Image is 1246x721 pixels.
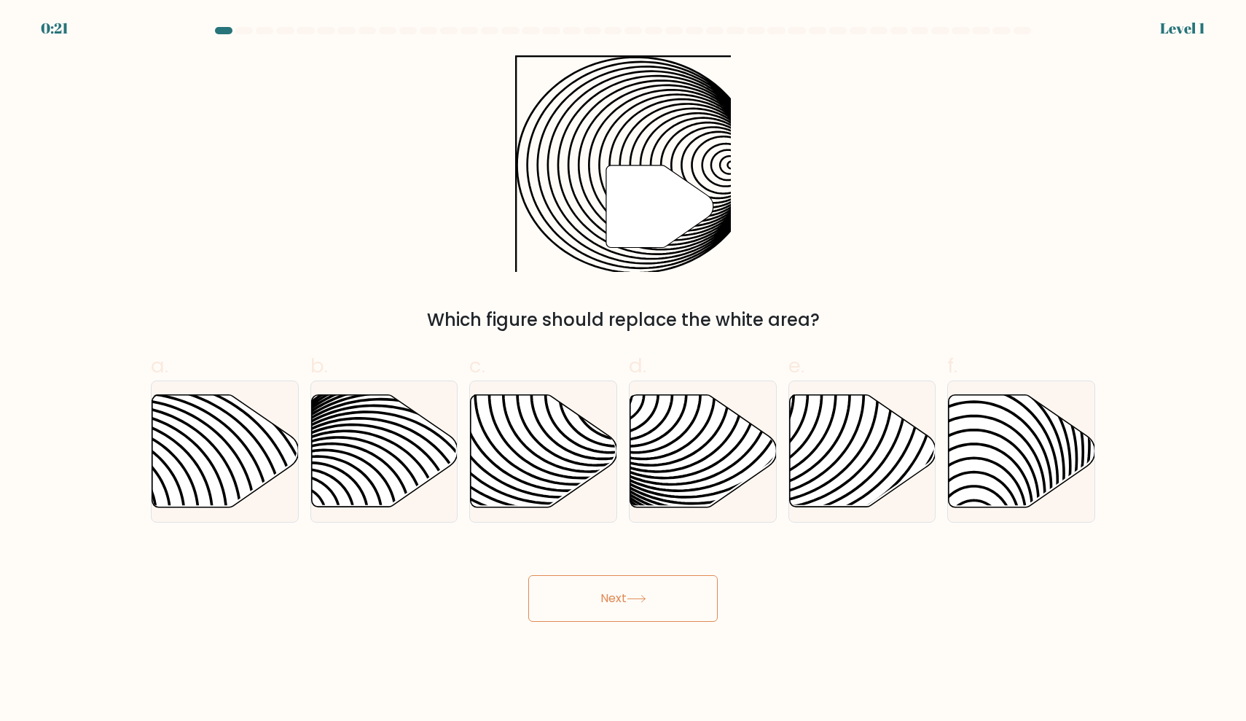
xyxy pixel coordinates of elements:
[151,351,168,380] span: a.
[629,351,646,380] span: d.
[1160,17,1205,39] div: Level 1
[469,351,485,380] span: c.
[310,351,328,380] span: b.
[788,351,804,380] span: e.
[528,575,718,622] button: Next
[606,165,713,248] g: "
[160,307,1086,333] div: Which figure should replace the white area?
[41,17,68,39] div: 0:21
[947,351,957,380] span: f.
